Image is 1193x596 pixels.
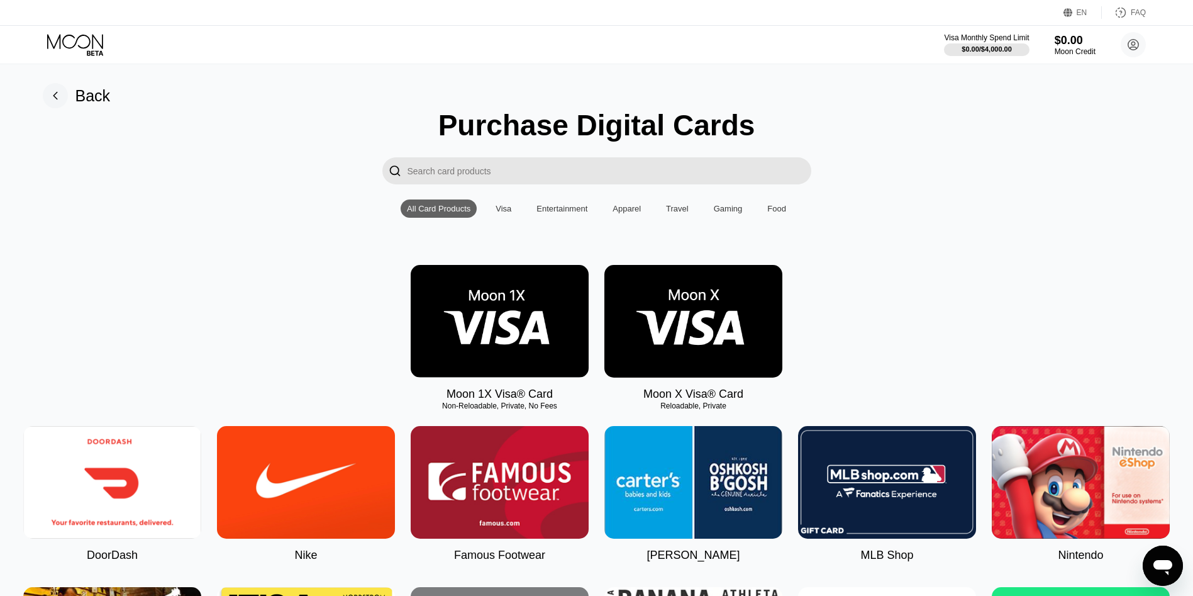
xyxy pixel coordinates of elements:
[1131,8,1146,17] div: FAQ
[75,87,111,105] div: Back
[407,204,470,213] div: All Card Products
[1102,6,1146,19] div: FAQ
[660,200,695,218] div: Travel
[530,200,594,218] div: Entertainment
[496,204,511,213] div: Visa
[1143,546,1183,586] iframe: Button to launch messaging window
[944,33,1029,56] div: Visa Monthly Spend Limit$0.00/$4,000.00
[411,402,589,410] div: Non-Reloadable, Private, No Fees
[643,388,743,401] div: Moon X Visa® Card
[447,388,553,401] div: Moon 1X Visa® Card
[962,45,1012,53] div: $0.00 / $4,000.00
[1055,34,1096,56] div: $0.00Moon Credit
[767,204,786,213] div: Food
[87,549,138,562] div: DoorDash
[1063,6,1102,19] div: EN
[1055,47,1096,56] div: Moon Credit
[294,549,317,562] div: Nike
[1077,8,1087,17] div: EN
[707,200,749,218] div: Gaming
[408,157,811,184] input: Search card products
[761,200,792,218] div: Food
[714,204,743,213] div: Gaming
[389,164,401,178] div: 
[454,549,545,562] div: Famous Footwear
[489,200,518,218] div: Visa
[1058,549,1103,562] div: Nintendo
[401,200,477,218] div: All Card Products
[536,204,587,213] div: Entertainment
[646,549,740,562] div: [PERSON_NAME]
[613,204,641,213] div: Apparel
[43,83,111,108] div: Back
[860,549,913,562] div: MLB Shop
[1055,34,1096,47] div: $0.00
[606,200,647,218] div: Apparel
[604,402,782,410] div: Reloadable, Private
[382,157,408,184] div: 
[944,33,1029,42] div: Visa Monthly Spend Limit
[666,204,689,213] div: Travel
[438,108,755,142] div: Purchase Digital Cards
